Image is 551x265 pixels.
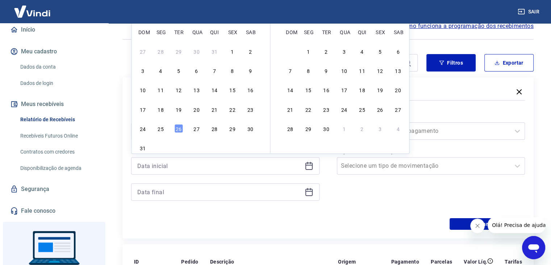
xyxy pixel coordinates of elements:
button: Meu cadastro [9,44,100,60]
div: Choose sábado, 23 de agosto de 2025 [246,105,255,114]
div: Choose quinta-feira, 14 de agosto de 2025 [210,85,219,94]
div: Choose terça-feira, 30 de setembro de 2025 [322,124,330,133]
div: Choose terça-feira, 29 de julho de 2025 [174,47,183,56]
div: Choose terça-feira, 5 de agosto de 2025 [174,66,183,75]
div: Choose terça-feira, 2 de setembro de 2025 [174,143,183,152]
div: Choose sábado, 20 de setembro de 2025 [394,85,402,94]
div: Choose sábado, 16 de agosto de 2025 [246,85,255,94]
div: Choose sexta-feira, 29 de agosto de 2025 [228,124,237,133]
div: Choose terça-feira, 9 de setembro de 2025 [322,66,330,75]
div: Choose quarta-feira, 3 de setembro de 2025 [340,47,348,56]
div: Choose quarta-feira, 27 de agosto de 2025 [192,124,201,133]
div: qua [340,28,348,36]
div: sab [394,28,402,36]
div: Choose domingo, 24 de agosto de 2025 [138,124,147,133]
div: Choose domingo, 21 de setembro de 2025 [286,105,295,114]
a: Segurança [9,181,100,197]
div: Choose quinta-feira, 18 de setembro de 2025 [358,85,367,94]
div: Choose quarta-feira, 3 de setembro de 2025 [192,143,201,152]
div: Choose quarta-feira, 6 de agosto de 2025 [192,66,201,75]
div: Choose sábado, 13 de setembro de 2025 [394,66,402,75]
input: Data final [137,187,302,197]
div: Choose segunda-feira, 11 de agosto de 2025 [156,85,165,94]
div: sex [228,28,237,36]
div: Choose terça-feira, 26 de agosto de 2025 [174,124,183,133]
label: Forma de Pagamento [338,112,524,121]
div: Choose domingo, 28 de setembro de 2025 [286,124,295,133]
div: Choose quarta-feira, 30 de julho de 2025 [192,47,201,56]
button: Aplicar filtros [450,218,525,230]
div: Choose domingo, 31 de agosto de 2025 [138,143,147,152]
a: Contratos com credores [17,144,100,159]
button: Filtros [426,54,476,72]
div: month 2025-09 [285,46,404,134]
div: Choose segunda-feira, 25 de agosto de 2025 [156,124,165,133]
div: Choose domingo, 31 de agosto de 2025 [286,47,295,56]
button: Sair [516,5,542,19]
div: dom [138,28,147,36]
a: Início [9,22,100,38]
iframe: Mensagem da empresa [488,217,545,233]
div: Choose segunda-feira, 8 de setembro de 2025 [304,66,313,75]
div: Choose quarta-feira, 10 de setembro de 2025 [340,66,348,75]
div: Choose quarta-feira, 13 de agosto de 2025 [192,85,201,94]
div: Choose sábado, 6 de setembro de 2025 [394,47,402,56]
label: Tipo de Movimentação [338,147,524,156]
div: sab [246,28,255,36]
a: Saiba como funciona a programação dos recebimentos [384,22,534,30]
span: Olá! Precisa de ajuda? [4,5,61,11]
div: dom [286,28,295,36]
a: Dados da conta [17,60,100,74]
a: Recebíveis Futuros Online [17,129,100,143]
div: Choose domingo, 14 de setembro de 2025 [286,85,295,94]
div: Choose sexta-feira, 8 de agosto de 2025 [228,66,237,75]
div: Choose quinta-feira, 25 de setembro de 2025 [358,105,367,114]
div: Choose terça-feira, 19 de agosto de 2025 [174,105,183,114]
div: sex [376,28,384,36]
input: Data inicial [137,160,302,171]
div: Choose quinta-feira, 31 de julho de 2025 [210,47,219,56]
a: Disponibilização de agenda [17,161,100,176]
div: Choose terça-feira, 16 de setembro de 2025 [322,85,330,94]
div: month 2025-08 [137,46,255,153]
div: Choose sábado, 30 de agosto de 2025 [246,124,255,133]
div: Choose quinta-feira, 7 de agosto de 2025 [210,66,219,75]
div: Choose quinta-feira, 28 de agosto de 2025 [210,124,219,133]
div: Choose quarta-feira, 17 de setembro de 2025 [340,85,348,94]
div: Choose sábado, 27 de setembro de 2025 [394,105,402,114]
div: Choose quinta-feira, 4 de setembro de 2025 [358,47,367,56]
div: Choose sexta-feira, 19 de setembro de 2025 [376,85,384,94]
iframe: Fechar mensagem [470,219,485,233]
div: qui [210,28,219,36]
div: Choose domingo, 7 de setembro de 2025 [286,66,295,75]
div: Choose sexta-feira, 26 de setembro de 2025 [376,105,384,114]
div: Choose segunda-feira, 15 de setembro de 2025 [304,85,313,94]
iframe: Botão para abrir a janela de mensagens [522,236,545,259]
div: Choose terça-feira, 23 de setembro de 2025 [322,105,330,114]
div: Choose sábado, 6 de setembro de 2025 [246,143,255,152]
div: Choose terça-feira, 12 de agosto de 2025 [174,85,183,94]
div: Choose quarta-feira, 24 de setembro de 2025 [340,105,348,114]
div: Choose sexta-feira, 5 de setembro de 2025 [228,143,237,152]
div: Choose quinta-feira, 21 de agosto de 2025 [210,105,219,114]
a: Relatório de Recebíveis [17,112,100,127]
div: Choose segunda-feira, 4 de agosto de 2025 [156,66,165,75]
div: Choose sexta-feira, 3 de outubro de 2025 [376,124,384,133]
div: Choose domingo, 3 de agosto de 2025 [138,66,147,75]
div: Choose sexta-feira, 22 de agosto de 2025 [228,105,237,114]
button: Meus recebíveis [9,96,100,112]
div: Choose sexta-feira, 12 de setembro de 2025 [376,66,384,75]
a: Dados de login [17,76,100,91]
div: ter [174,28,183,36]
div: Choose segunda-feira, 18 de agosto de 2025 [156,105,165,114]
div: Choose segunda-feira, 1 de setembro de 2025 [156,143,165,152]
div: Choose sexta-feira, 5 de setembro de 2025 [376,47,384,56]
div: Choose sábado, 2 de agosto de 2025 [246,47,255,56]
div: Choose segunda-feira, 1 de setembro de 2025 [304,47,313,56]
div: Choose quarta-feira, 20 de agosto de 2025 [192,105,201,114]
div: Choose segunda-feira, 28 de julho de 2025 [156,47,165,56]
div: Choose sexta-feira, 1 de agosto de 2025 [228,47,237,56]
div: qui [358,28,367,36]
a: Fale conosco [9,203,100,219]
div: Choose domingo, 27 de julho de 2025 [138,47,147,56]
